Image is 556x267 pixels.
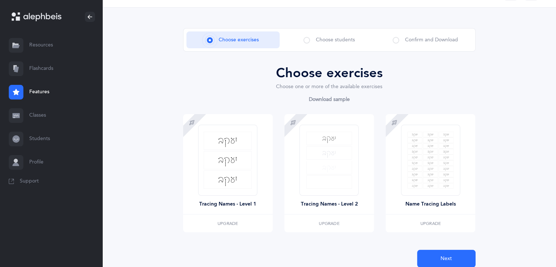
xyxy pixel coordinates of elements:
span: Choose exercises [219,36,259,44]
img: tracing-names-level-2.svg [306,132,352,189]
span: Confirm and Download [405,36,458,44]
button: Upgrade [386,215,475,232]
div: Tracing Names - Level 1 [199,200,256,208]
span: Choose students [316,36,355,44]
button: Upgrade [183,215,273,232]
span: Support [20,178,39,185]
span: Next [440,255,452,263]
img: tracing-names-level-1.svg [204,132,252,189]
a: Download sample [309,97,350,105]
div: Choose one or more of the available exercises [183,83,476,91]
div: Name Tracing Labels [405,200,456,208]
div: Choose exercises [183,63,476,83]
div: Tracing Names - Level 2 [300,200,358,208]
img: name-tracing-labels.svg [407,132,454,189]
button: Upgrade [284,215,374,232]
